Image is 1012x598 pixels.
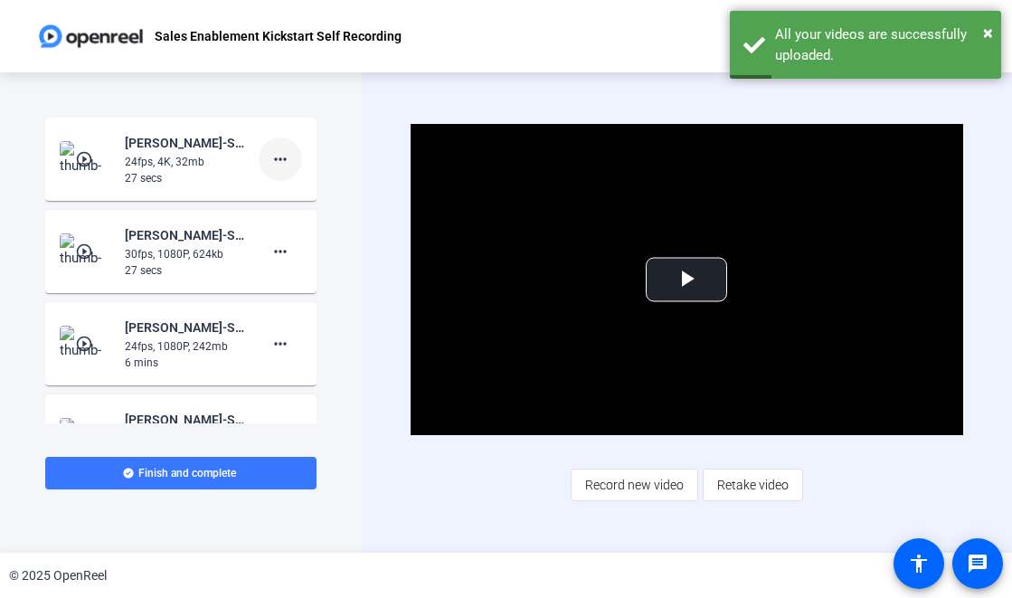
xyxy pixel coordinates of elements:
span: Finish and complete [138,466,236,480]
button: Retake video [703,469,803,501]
div: [PERSON_NAME]-Sales Enablement Kickstart 2025-Sales Enablement Kickstart Self Recording-175587283... [125,317,246,338]
div: © 2025 OpenReel [9,566,107,585]
span: × [983,22,993,43]
div: [PERSON_NAME]-Sales Enablement Kickstart 2025-Sales Enablement Kickstart Self Recording-175623003... [125,132,246,154]
span: Retake video [717,468,789,502]
span: Record new video [585,468,684,502]
div: 27 secs [125,262,246,279]
button: Close [983,19,993,46]
div: 27 secs [125,170,246,186]
mat-icon: more_horiz [270,333,291,355]
mat-icon: play_circle_outline [75,335,97,353]
div: [PERSON_NAME]-Sales Enablement Kickstart 2025-Sales Enablement Kickstart Self Recording-175587283... [125,409,246,431]
img: thumb-nail [60,326,113,362]
mat-icon: play_circle_outline [75,150,97,168]
button: Play Video [646,257,727,301]
img: thumb-nail [60,418,113,454]
mat-icon: message [967,553,988,574]
mat-icon: more_horiz [270,148,291,170]
img: thumb-nail [60,141,113,177]
img: thumb-nail [60,233,113,270]
mat-icon: accessibility [908,553,930,574]
mat-icon: more_horiz [270,241,291,262]
p: Sales Enablement Kickstart Self Recording [155,25,402,47]
img: OpenReel logo [36,18,146,54]
div: 30fps, 1080P, 624kb [125,246,246,262]
mat-icon: play_circle_outline [75,242,97,261]
button: Record new video [571,469,698,501]
div: 24fps, 4K, 32mb [125,154,246,170]
div: 24fps, 1080P, 242mb [125,338,246,355]
div: All your videos are successfully uploaded. [775,24,988,65]
div: Video Player [411,124,963,435]
div: [PERSON_NAME]-Sales Enablement Kickstart 2025-Sales Enablement Kickstart Self Recording-175623003... [125,224,246,246]
div: 6 mins [125,355,246,371]
button: Finish and complete [45,457,317,489]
